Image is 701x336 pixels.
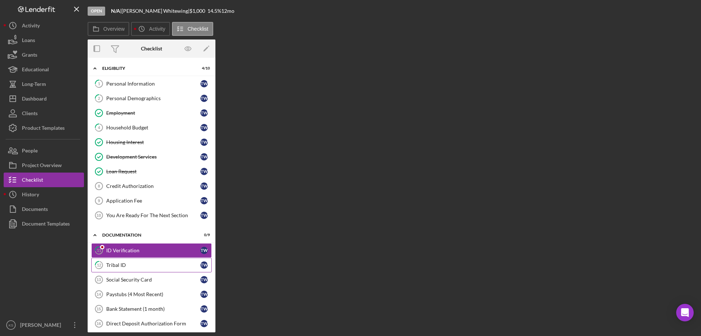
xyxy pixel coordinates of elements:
[188,26,208,32] label: Checklist
[141,46,162,52] div: Checklist
[200,212,208,219] div: T W
[4,106,84,121] button: Clients
[103,26,125,32] label: Overview
[98,125,100,130] tspan: 4
[98,96,100,101] tspan: 2
[200,247,208,254] div: T W
[4,216,84,231] button: Document Templates
[22,106,38,122] div: Clients
[106,169,200,174] div: Loan Request
[91,150,212,164] a: Development ServicesTW
[96,321,101,326] tspan: 16
[106,198,200,204] div: Application Fee
[200,153,208,161] div: T W
[98,81,100,86] tspan: 1
[96,292,101,297] tspan: 14
[200,182,208,190] div: T W
[4,143,84,158] button: People
[9,323,14,327] text: KS
[91,316,212,331] a: 16Direct Deposit Authorization FormTW
[200,139,208,146] div: T W
[200,95,208,102] div: T W
[200,80,208,87] div: T W
[122,8,189,14] div: [PERSON_NAME] Whitewing |
[91,179,212,193] a: 8Credit AuthorizationTW
[97,248,101,253] tspan: 11
[102,66,192,71] div: Eligiblity
[22,202,48,218] div: Documents
[111,8,120,14] b: N/A
[96,307,101,311] tspan: 15
[111,8,122,14] div: |
[88,7,105,16] div: Open
[91,164,212,179] a: Loan RequestTW
[200,261,208,269] div: T W
[91,91,212,106] a: 2Personal DemographicsTW
[22,91,47,108] div: Dashboard
[4,202,84,216] button: Documents
[22,77,46,93] div: Long-Term
[4,77,84,91] a: Long-Term
[91,76,212,91] a: 1Personal InformationTW
[106,262,200,268] div: Tribal ID
[221,8,234,14] div: 12 mo
[22,33,35,49] div: Loans
[106,212,200,218] div: You Are Ready For The Next Section
[676,304,694,321] div: Open Intercom Messenger
[106,183,200,189] div: Credit Authorization
[4,318,84,332] button: KS[PERSON_NAME]
[4,62,84,77] button: Educational
[200,305,208,313] div: T W
[106,277,200,283] div: Social Security Card
[91,243,212,258] a: 11ID VerificationTW
[91,272,212,287] a: 13Social Security CardTW
[97,263,101,267] tspan: 12
[200,276,208,283] div: T W
[4,121,84,135] button: Product Templates
[106,248,200,253] div: ID Verification
[106,291,200,297] div: Paystubs (4 Most Recent)
[18,318,66,334] div: [PERSON_NAME]
[4,173,84,187] button: Checklist
[98,184,100,188] tspan: 8
[4,158,84,173] button: Project Overview
[22,48,37,64] div: Grants
[149,26,165,32] label: Activity
[22,187,39,204] div: History
[91,287,212,302] a: 14Paystubs (4 Most Recent)TW
[207,8,221,14] div: 14.5 %
[22,121,65,137] div: Product Templates
[91,135,212,150] a: Housing InterestTW
[96,278,101,282] tspan: 13
[4,18,84,33] a: Activity
[91,193,212,208] a: 9Application FeeTW
[4,91,84,106] button: Dashboard
[200,109,208,117] div: T W
[91,106,212,120] a: EmploymentTW
[200,291,208,298] div: T W
[91,120,212,135] a: 4Household BudgetTW
[4,48,84,62] button: Grants
[172,22,213,36] button: Checklist
[91,302,212,316] a: 15Bank Statement (1 month)TW
[91,208,212,223] a: 10You Are Ready For The Next SectionTW
[88,22,129,36] button: Overview
[131,22,170,36] button: Activity
[197,233,210,237] div: 0 / 9
[4,33,84,48] button: Loans
[197,66,210,71] div: 4 / 10
[4,187,84,202] button: History
[91,258,212,272] a: 12Tribal IDTW
[189,8,205,14] span: $1,000
[200,197,208,204] div: T W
